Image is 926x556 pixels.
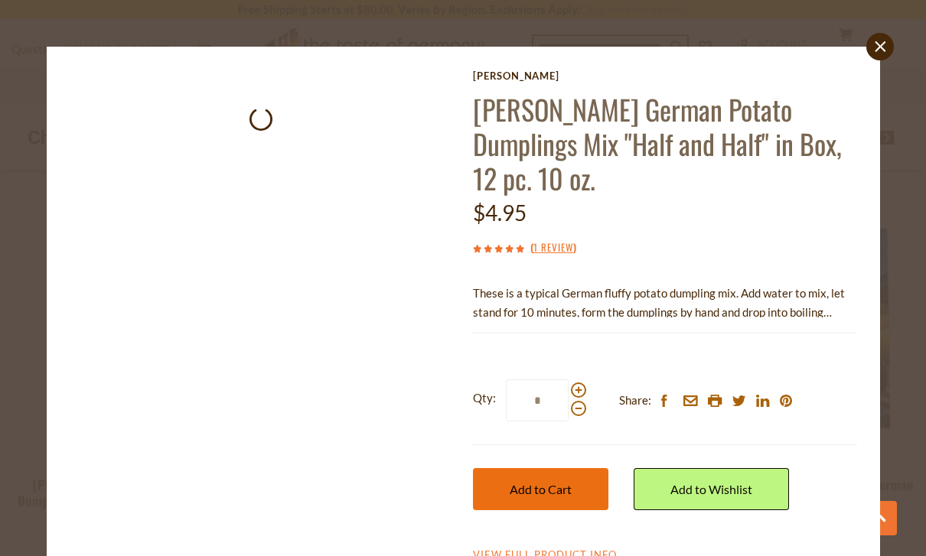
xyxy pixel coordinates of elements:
[619,391,651,410] span: Share:
[473,284,856,322] p: These is a typical German fluffy potato dumpling mix. Add water to mix, let stand for 10 minutes,...
[473,200,527,226] span: $4.95
[506,379,569,421] input: Qty:
[473,389,496,408] strong: Qty:
[473,70,856,82] a: [PERSON_NAME]
[530,239,576,255] span: ( )
[510,482,572,496] span: Add to Cart
[473,468,608,510] button: Add to Cart
[473,89,842,198] a: [PERSON_NAME] German Potato Dumplings Mix "Half and Half" in Box, 12 pc. 10 oz.
[634,468,789,510] a: Add to Wishlist
[533,239,573,256] a: 1 Review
